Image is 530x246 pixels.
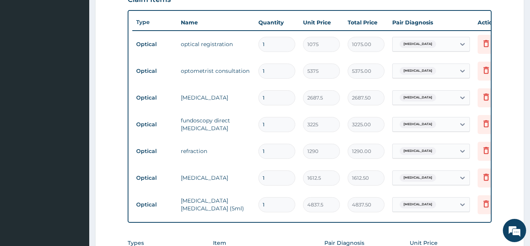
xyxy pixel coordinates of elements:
span: [MEDICAL_DATA] [400,67,436,75]
td: optometrist consultation [177,63,255,79]
img: d_794563401_company_1708531726252_794563401 [14,39,31,58]
span: [MEDICAL_DATA] [400,174,436,182]
td: refraction [177,143,255,159]
span: [MEDICAL_DATA] [400,94,436,101]
td: optical registration [177,36,255,52]
th: Unit Price [299,15,344,30]
td: Optical [132,198,177,212]
th: Name [177,15,255,30]
td: [MEDICAL_DATA] [177,90,255,105]
td: Optical [132,91,177,105]
td: Optical [132,64,177,78]
textarea: Type your message and hit 'Enter' [4,164,148,191]
th: Pair Diagnosis [388,15,474,30]
td: [MEDICAL_DATA] [MEDICAL_DATA] (5ml) [177,193,255,216]
td: Optical [132,144,177,158]
td: [MEDICAL_DATA] [177,170,255,186]
th: Actions [474,15,513,30]
th: Quantity [255,15,299,30]
td: Optical [132,171,177,185]
span: We're online! [45,74,107,152]
td: fundoscopy direct [MEDICAL_DATA] [177,113,255,136]
span: [MEDICAL_DATA] [400,40,436,48]
th: Type [132,15,177,29]
span: [MEDICAL_DATA] [400,120,436,128]
td: Optical [132,37,177,52]
div: Chat with us now [40,43,130,53]
td: Optical [132,117,177,132]
span: [MEDICAL_DATA] [400,201,436,208]
div: Minimize live chat window [127,4,146,22]
span: [MEDICAL_DATA] [400,147,436,155]
th: Total Price [344,15,388,30]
